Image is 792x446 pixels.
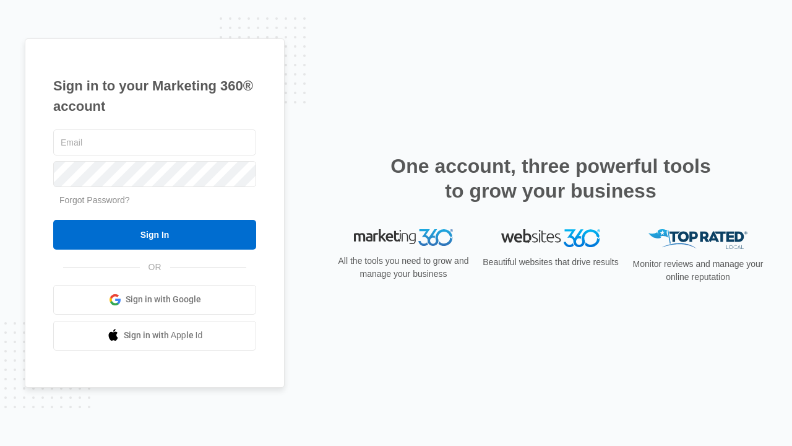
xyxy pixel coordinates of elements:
[53,76,256,116] h1: Sign in to your Marketing 360® account
[53,285,256,315] a: Sign in with Google
[53,321,256,351] a: Sign in with Apple Id
[334,255,473,281] p: All the tools you need to grow and manage your business
[354,229,453,247] img: Marketing 360
[387,154,715,203] h2: One account, three powerful tools to grow your business
[140,261,170,274] span: OR
[59,195,130,205] a: Forgot Password?
[501,229,600,247] img: Websites 360
[53,129,256,155] input: Email
[481,256,620,269] p: Beautiful websites that drive results
[124,329,203,342] span: Sign in with Apple Id
[53,220,256,250] input: Sign In
[648,229,747,250] img: Top Rated Local
[629,258,767,284] p: Monitor reviews and manage your online reputation
[126,293,201,306] span: Sign in with Google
